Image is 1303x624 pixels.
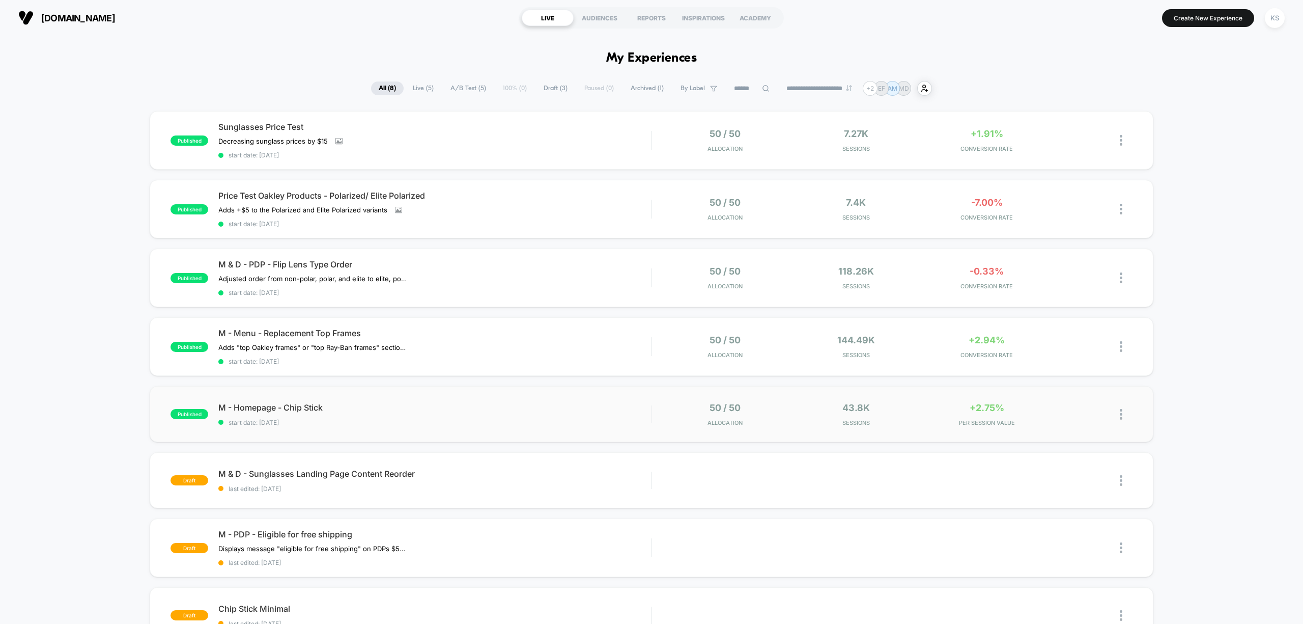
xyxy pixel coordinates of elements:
[1120,409,1122,420] img: close
[1120,341,1122,352] img: close
[218,545,407,553] span: Displays message "eligible for free shipping" on PDPs $50+, [GEOGRAPHIC_DATA] only.
[218,402,651,413] span: M - Homepage - Chip Stick
[924,283,1050,290] span: CONVERSION RATE
[710,402,741,413] span: 50 / 50
[1262,8,1288,29] button: KS
[710,197,741,208] span: 50 / 50
[838,266,874,277] span: 118.26k
[1265,8,1285,28] div: KS
[218,485,651,493] span: last edited: [DATE]
[15,10,118,26] button: [DOMAIN_NAME]
[924,419,1050,426] span: PER SESSION VALUE
[218,151,651,159] span: start date: [DATE]
[218,122,651,132] span: Sunglasses Price Test
[606,51,697,66] h1: My Experiences
[18,10,34,25] img: Visually logo
[842,402,870,413] span: 43.8k
[863,81,877,96] div: + 2
[171,204,208,214] span: published
[218,529,651,539] span: M - PDP - Eligible for free shipping
[171,342,208,352] span: published
[1120,273,1122,283] img: close
[710,266,741,277] span: 50 / 50
[707,145,743,152] span: Allocation
[924,351,1050,359] span: CONVERSION RATE
[793,283,919,290] span: Sessions
[793,351,919,359] span: Sessions
[218,259,651,269] span: M & D - PDP - Flip Lens Type Order
[878,85,885,92] p: EF
[1120,475,1122,486] img: close
[171,409,208,419] span: published
[710,128,741,139] span: 50 / 50
[171,543,208,553] span: draft
[218,328,651,338] span: M - Menu - Replacement Top Frames
[218,137,328,145] span: Decreasing sunglass prices by $15
[681,85,705,92] span: By Label
[623,82,671,95] span: Archived ( 1 )
[626,10,677,26] div: REPORTS
[1120,204,1122,214] img: close
[522,10,574,26] div: LIVE
[710,335,741,345] span: 50 / 50
[970,402,1004,413] span: +2.75%
[218,358,651,365] span: start date: [DATE]
[218,275,407,283] span: Adjusted order from non-polar, polar, and elite to elite, polar, and non-polar in variant
[707,214,743,221] span: Allocation
[171,610,208,620] span: draft
[924,214,1050,221] span: CONVERSION RATE
[218,419,651,426] span: start date: [DATE]
[970,266,1004,277] span: -0.33%
[846,197,866,208] span: 7.4k
[171,273,208,283] span: published
[888,85,897,92] p: AM
[793,214,919,221] span: Sessions
[1120,542,1122,553] img: close
[218,559,651,566] span: last edited: [DATE]
[218,604,651,614] span: Chip Stick Minimal
[793,419,919,426] span: Sessions
[218,343,407,351] span: Adds "top Oakley frames" or "top Ray-Ban frames" section to replacement lenses for Oakley and Ray...
[677,10,729,26] div: INSPIRATIONS
[218,191,651,201] span: Price Test Oakley Products - Polarized/ Elite Polarized
[924,145,1050,152] span: CONVERSION RATE
[846,85,852,91] img: end
[707,283,743,290] span: Allocation
[707,351,743,359] span: Allocation
[793,145,919,152] span: Sessions
[1162,9,1254,27] button: Create New Experience
[971,197,1003,208] span: -7.00%
[899,85,909,92] p: MD
[171,135,208,146] span: published
[218,289,651,296] span: start date: [DATE]
[536,82,575,95] span: Draft ( 3 )
[218,469,651,479] span: M & D - Sunglasses Landing Page Content Reorder
[1120,135,1122,146] img: close
[707,419,743,426] span: Allocation
[41,13,115,23] span: [DOMAIN_NAME]
[1120,610,1122,621] img: close
[844,128,868,139] span: 7.27k
[443,82,494,95] span: A/B Test ( 5 )
[969,335,1005,345] span: +2.94%
[171,475,208,485] span: draft
[371,82,404,95] span: All ( 8 )
[405,82,441,95] span: Live ( 5 )
[574,10,626,26] div: AUDIENCES
[218,220,651,228] span: start date: [DATE]
[218,206,387,214] span: Adds +$5 to the Polarized and Elite Polarized variants
[729,10,781,26] div: ACADEMY
[837,335,875,345] span: 144.49k
[971,128,1003,139] span: +1.91%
